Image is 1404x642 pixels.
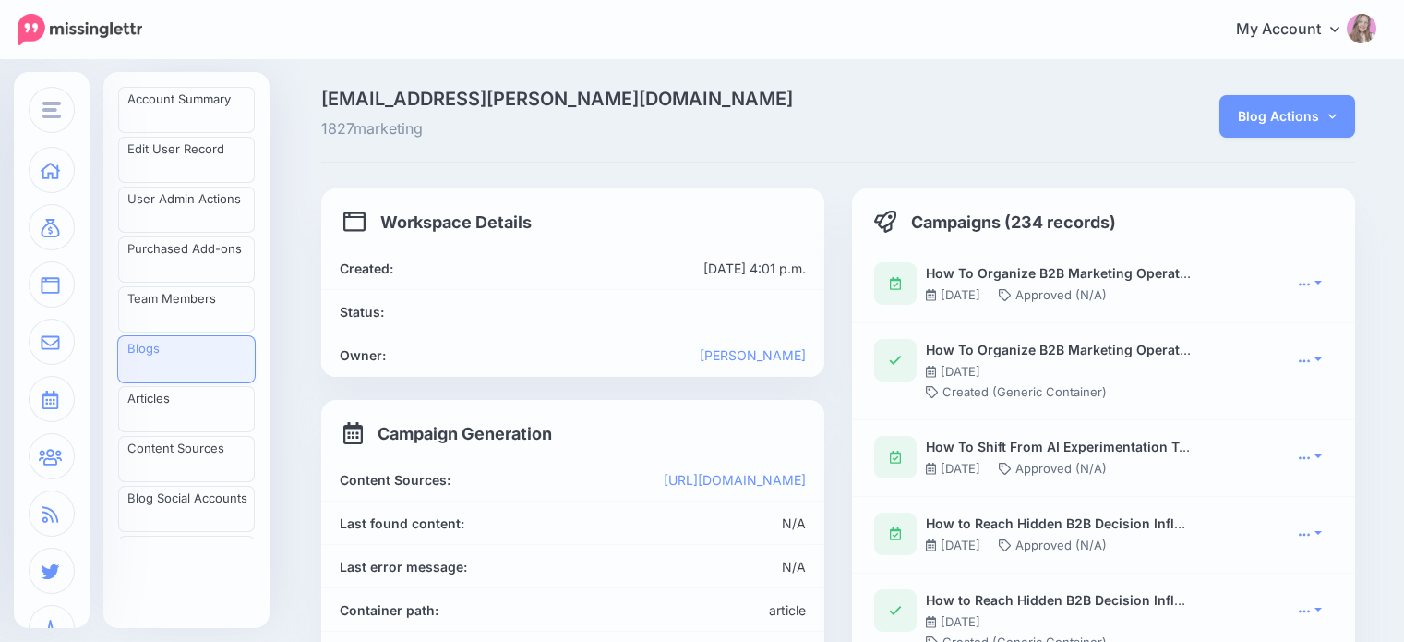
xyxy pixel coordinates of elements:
[926,592,1226,608] b: How to Reach Hidden B2B Decision Influencers
[343,422,552,444] h4: Campaign Generation
[118,137,255,183] a: Edit User Record
[926,382,1116,402] li: Created (Generic Container)
[1219,95,1355,138] a: Blog Actions
[340,472,450,488] b: Content Sources:
[118,236,255,283] a: Purchased Add-ons
[118,187,255,233] a: User Admin Actions
[573,513,821,534] div: N/A
[926,342,1398,357] b: How To Organize B2B Marketing Operations Around Valuable Experiences
[42,102,61,118] img: menu.png
[926,515,1226,531] b: How to Reach Hidden B2B Decision Influencers
[999,285,1116,305] li: Approved (N/A)
[18,14,142,45] img: Missinglettr
[118,386,255,432] a: Articles
[340,559,467,575] b: Last error message:
[874,211,1116,233] h4: Campaigns (234 records)
[926,285,990,305] li: [DATE]
[926,361,990,382] li: [DATE]
[343,211,532,233] h4: Workspace Details
[700,347,806,363] a: [PERSON_NAME]
[340,515,464,531] b: Last found content:
[340,602,438,618] b: Container path:
[999,535,1116,555] li: Approved (N/A)
[573,556,821,577] div: N/A
[926,535,990,555] li: [DATE]
[573,600,821,621] div: article
[1218,7,1376,53] a: My Account
[340,304,384,320] b: Status:
[340,347,386,363] b: Owner:
[664,472,806,488] a: [URL][DOMAIN_NAME]
[118,336,255,382] a: Blogs
[573,258,821,279] div: [DATE] 4:01 p.m.
[999,458,1116,478] li: Approved (N/A)
[321,90,1002,108] span: [EMAIL_ADDRESS][PERSON_NAME][DOMAIN_NAME]
[321,117,1002,141] span: 1827marketing
[118,536,255,582] a: Blog Branding Templates
[926,265,1398,281] b: How To Organize B2B Marketing Operations Around Valuable Experiences
[118,87,255,133] a: Account Summary
[118,486,255,532] a: Blog Social Accounts
[118,286,255,333] a: Team Members
[340,260,393,276] b: Created:
[926,612,990,632] li: [DATE]
[926,458,990,478] li: [DATE]
[118,436,255,482] a: Content Sources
